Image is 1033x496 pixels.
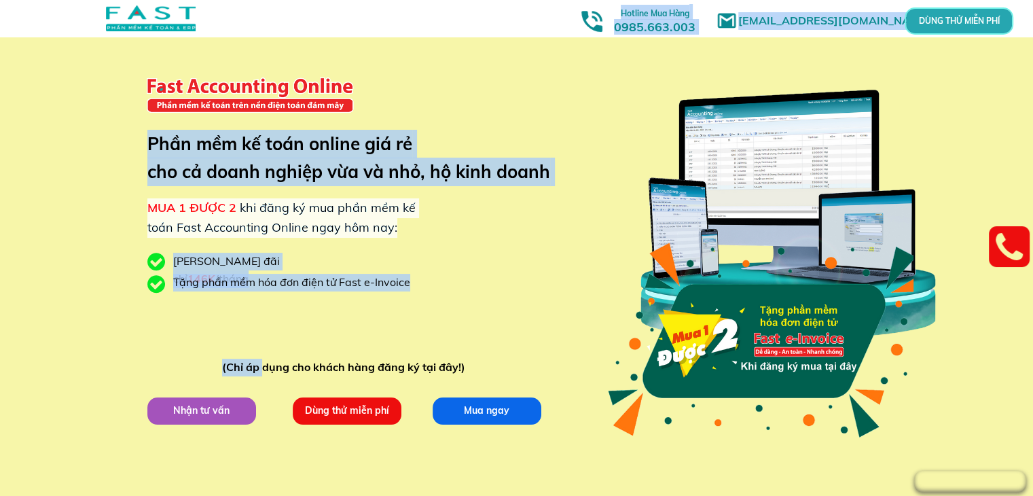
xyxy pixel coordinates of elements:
[943,18,975,25] p: DÙNG THỬ MIỄN PHÍ
[222,359,471,376] div: (Chỉ áp dụng cho khách hàng đăng ký tại đây!)
[147,130,570,186] h3: Phần mềm kế toán online giá rẻ cho cả doanh nghiệp vừa và nhỏ, hộ kinh doanh
[292,397,401,424] p: Dùng thử miễn phí
[173,274,420,291] div: Tặng phần mềm hóa đơn điện tử Fast e-Invoice
[187,272,215,285] span: 146K
[147,397,255,424] p: Nhận tư vấn
[432,397,541,424] p: Mua ngay
[621,8,689,18] span: Hotline Mua Hàng
[147,200,416,235] span: khi đăng ký mua phần mềm kế toán Fast Accounting Online ngay hôm nay:
[738,12,939,30] h1: [EMAIL_ADDRESS][DOMAIN_NAME]
[599,5,710,34] h3: 0985.663.003
[147,200,236,215] span: MUA 1 ĐƯỢC 2
[173,253,350,287] div: [PERSON_NAME] đãi chỉ /tháng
